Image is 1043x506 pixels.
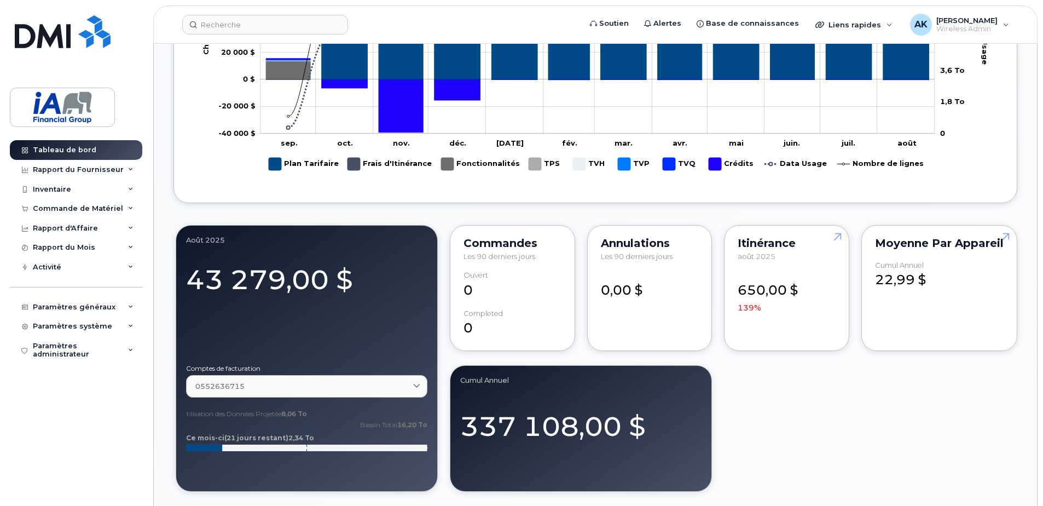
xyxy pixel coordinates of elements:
[460,376,702,384] div: Cumul Annuel
[808,14,900,36] div: Liens rapides
[653,18,681,29] span: Alertes
[463,239,561,248] div: Commandes
[281,139,298,147] tspan: sep.
[940,129,945,137] tspan: 0
[529,153,562,175] g: TPS
[615,139,633,147] tspan: mar.
[841,139,855,147] tspan: juil.
[269,153,924,175] g: Légende
[940,66,965,74] tspan: 3,6 To
[601,239,699,248] div: Annulations
[902,14,1017,36] div: Ahmed Ksontini
[186,235,427,244] div: août 2025
[186,365,427,372] label: Comptes de facturation
[738,239,836,248] div: Itinérance
[393,139,410,147] tspan: nov.
[738,252,775,261] span: août 2025
[940,97,965,106] tspan: 1,8 To
[460,398,702,446] div: 337 108,00 $
[221,48,255,56] g: 0 $
[875,261,924,269] div: Cumul Annuel
[764,153,827,175] g: Data Usage
[360,421,427,429] text: Bassin Total
[582,13,636,34] a: Soutien
[936,25,998,33] span: Wireless Admin
[875,239,1004,248] div: Moyenne par Appareil
[837,153,924,175] g: Nombre de lignes
[221,48,255,56] tspan: 20 000 $
[636,13,689,34] a: Alertes
[288,434,314,442] tspan: 2,34 To
[218,129,256,137] g: 0 $
[397,421,427,429] tspan: 16,20 To
[218,129,256,137] tspan: -40 000 $
[463,309,561,338] div: 0
[562,139,577,147] tspan: fév.
[573,153,607,175] g: TVH
[897,139,917,147] tspan: août
[828,20,881,29] span: Liens rapides
[936,16,998,25] span: [PERSON_NAME]
[463,271,561,300] div: 0
[463,309,503,318] div: completed
[201,21,210,55] tspan: Charges
[729,139,744,147] tspan: mai
[601,252,673,261] span: Les 90 derniers jours
[463,271,488,279] div: Ouvert
[738,271,836,313] div: 650,00 $
[337,139,353,147] tspan: oct.
[195,381,245,392] span: 0552636715
[186,258,427,299] div: 43 279,00 $
[243,74,255,83] tspan: 0 $
[599,18,629,29] span: Soutien
[709,153,754,175] g: Crédits
[875,261,1004,290] div: 22,99 $
[441,153,520,175] g: Fonctionnalités
[224,434,288,442] tspan: (21 jours restant)
[738,302,761,313] span: 139%
[914,18,928,31] span: AK
[496,139,524,147] tspan: [DATE]
[449,139,466,147] tspan: déc.
[186,434,224,442] tspan: Ce mois-ci
[218,101,256,110] g: 0 $
[689,13,807,34] a: Base de connaissances
[269,153,339,175] g: Plan Tarifaire
[601,271,699,300] div: 0,00 $
[783,139,800,147] tspan: juin.
[618,153,652,175] g: TVP
[281,410,307,418] tspan: 8,06 To
[186,375,427,398] a: 0552636715
[182,15,348,34] input: Recherche
[673,139,687,147] tspan: avr.
[463,252,535,261] span: Les 90 derniers jours
[182,410,307,418] text: Utilisation des Données Projetée
[706,18,799,29] span: Base de connaissances
[663,153,698,175] g: TVQ
[347,153,432,175] g: Frais d'Itinérance
[218,101,256,110] tspan: -20 000 $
